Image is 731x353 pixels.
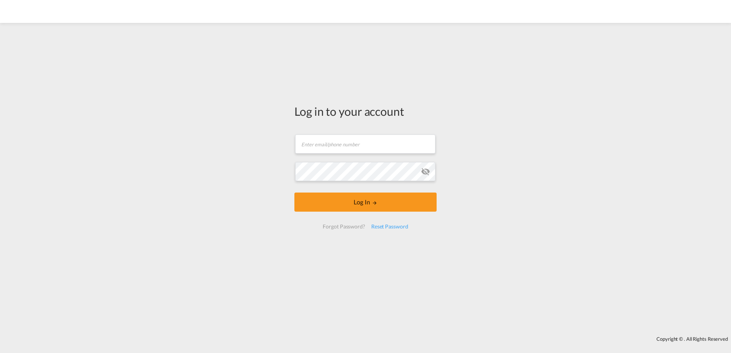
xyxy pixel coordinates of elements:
div: Forgot Password? [320,220,368,233]
div: Log in to your account [294,103,437,119]
div: Reset Password [368,220,411,233]
button: LOGIN [294,193,437,212]
md-icon: icon-eye-off [421,167,430,176]
input: Enter email/phone number [295,134,435,154]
